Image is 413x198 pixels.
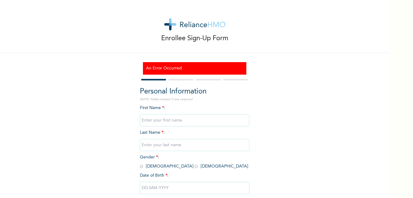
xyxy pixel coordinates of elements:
[161,34,228,44] p: Enrollee Sign-Up Form
[140,155,248,168] span: Gender : [DEMOGRAPHIC_DATA] [DEMOGRAPHIC_DATA]
[140,172,168,179] span: Date of Birth :
[164,18,225,30] img: logo
[140,182,249,194] input: DD-MM-YYYY
[140,106,249,122] span: First Name :
[140,139,249,151] input: Enter your last name
[140,86,249,97] h2: Personal Information
[140,97,249,102] p: NOTE: Fields marked (*) are required
[140,114,249,126] input: Enter your first name
[140,130,249,147] span: Last Name :
[146,65,243,72] h3: An Error Occurred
